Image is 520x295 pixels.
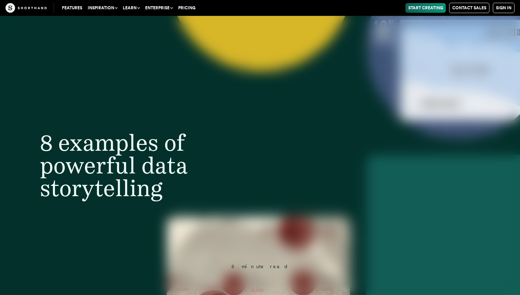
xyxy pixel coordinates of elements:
[6,3,47,13] img: The Craft
[40,129,188,202] span: 8 examples of powerful data storytelling
[85,3,120,13] button: Inspiration
[59,3,85,13] a: Features
[142,3,175,13] button: Enterprise
[449,3,489,13] a: Contact Sales
[175,3,198,13] a: Pricing
[120,3,142,13] button: Learn
[231,264,289,269] span: 5 minute read
[405,3,446,13] a: Start Creating
[493,3,514,13] a: Sign in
